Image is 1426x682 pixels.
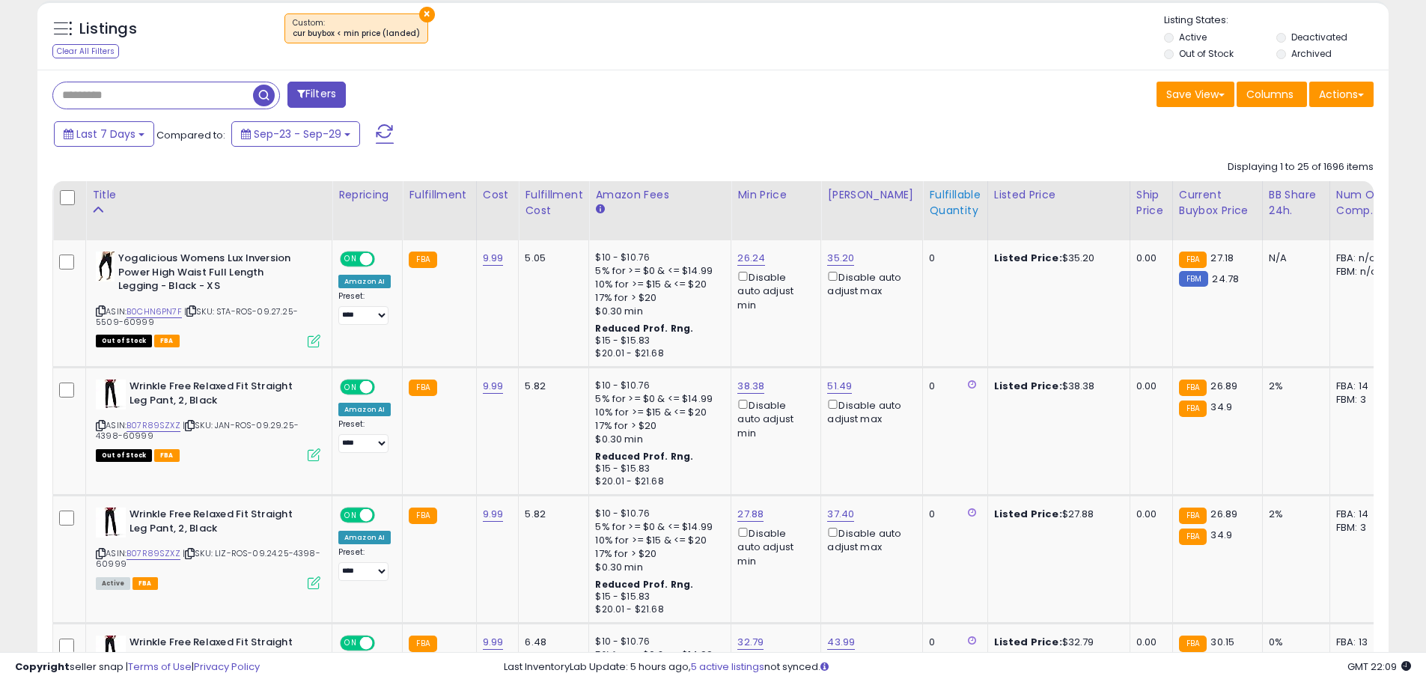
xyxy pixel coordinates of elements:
[525,187,582,219] div: Fulfillment Cost
[341,637,360,650] span: ON
[595,463,719,475] div: $15 - $15.83
[194,660,260,674] a: Privacy Policy
[595,561,719,574] div: $0.30 min
[96,449,152,462] span: All listings that are currently out of stock and unavailable for purchase on Amazon
[1212,272,1239,286] span: 24.78
[827,251,854,266] a: 35.20
[595,278,719,291] div: 10% for >= $15 & <= $20
[525,508,577,521] div: 5.82
[1228,160,1374,174] div: Displaying 1 to 25 of 1696 items
[994,380,1118,393] div: $38.38
[737,379,764,394] a: 38.38
[1179,47,1234,60] label: Out of Stock
[1269,636,1318,649] div: 0%
[1179,380,1207,396] small: FBA
[595,591,719,603] div: $15 - $15.83
[1309,82,1374,107] button: Actions
[595,433,719,446] div: $0.30 min
[1291,31,1347,43] label: Deactivated
[595,335,719,347] div: $15 - $15.83
[595,419,719,433] div: 17% for > $20
[96,305,298,328] span: | SKU: STA-ROS-09.27.25-5509-60999
[827,525,911,554] div: Disable auto adjust max
[595,322,693,335] b: Reduced Prof. Rng.
[96,547,320,570] span: | SKU: LIZ-ROS-09.24.25-4398-60999
[595,347,719,360] div: $20.01 - $21.68
[1210,635,1234,649] span: 30.15
[96,577,130,590] span: All listings currently available for purchase on Amazon
[127,419,180,432] a: B07R89SZXZ
[1179,252,1207,268] small: FBA
[1179,271,1208,287] small: FBM
[483,251,504,266] a: 9.99
[1336,252,1386,265] div: FBA: n/a
[287,82,346,108] button: Filters
[1269,252,1318,265] div: N/A
[737,525,809,568] div: Disable auto adjust min
[737,635,764,650] a: 32.79
[127,305,182,318] a: B0CHN6PN7F
[595,203,604,216] small: Amazon Fees.
[254,127,341,141] span: Sep-23 - Sep-29
[737,397,809,440] div: Disable auto adjust min
[338,547,391,581] div: Preset:
[595,475,719,488] div: $20.01 - $21.68
[409,252,436,268] small: FBA
[409,380,436,396] small: FBA
[595,520,719,534] div: 5% for >= $0 & <= $14.99
[1179,636,1207,652] small: FBA
[96,636,126,666] img: 31Wy7QUsEKL._SL40_.jpg
[118,252,300,297] b: Yogalicious Womens Lux Inversion Power High Waist Full Length Legging - Black - XS
[338,419,391,453] div: Preset:
[929,636,975,649] div: 0
[338,187,396,203] div: Repricing
[79,19,137,40] h5: Listings
[1136,187,1166,219] div: Ship Price
[341,381,360,394] span: ON
[132,577,158,590] span: FBA
[483,635,504,650] a: 9.99
[15,660,260,675] div: seller snap | |
[525,636,577,649] div: 6.48
[1179,529,1207,545] small: FBA
[827,269,911,298] div: Disable auto adjust max
[128,660,192,674] a: Terms of Use
[1179,187,1256,219] div: Current Buybox Price
[827,397,911,426] div: Disable auto adjust max
[338,291,391,325] div: Preset:
[595,603,719,616] div: $20.01 - $21.68
[595,578,693,591] b: Reduced Prof. Rng.
[595,508,719,520] div: $10 - $10.76
[52,44,119,58] div: Clear All Filters
[1210,251,1234,265] span: 27.18
[827,379,852,394] a: 51.49
[409,187,469,203] div: Fulfillment
[595,380,719,392] div: $10 - $10.76
[130,508,311,539] b: Wrinkle Free Relaxed Fit Straight Leg Pant, 2, Black
[130,636,311,667] b: Wrinkle Free Relaxed Fit Straight Leg Pant, 18 Short, Black
[76,127,135,141] span: Last 7 Days
[1136,636,1161,649] div: 0.00
[341,253,360,266] span: ON
[338,275,391,288] div: Amazon AI
[96,380,320,460] div: ASIN:
[827,187,916,203] div: [PERSON_NAME]
[1237,82,1307,107] button: Columns
[1336,636,1386,649] div: FBA: 13
[96,380,126,409] img: 31Wy7QUsEKL._SL40_.jpg
[373,381,397,394] span: OFF
[1246,87,1294,102] span: Columns
[1210,528,1232,542] span: 34.9
[1164,13,1389,28] p: Listing States:
[737,187,814,203] div: Min Price
[1336,521,1386,535] div: FBM: 3
[1179,401,1207,417] small: FBA
[130,380,311,411] b: Wrinkle Free Relaxed Fit Straight Leg Pant, 2, Black
[338,531,391,544] div: Amazon AI
[1269,187,1323,219] div: BB Share 24h.
[737,251,765,266] a: 26.24
[293,17,420,40] span: Custom:
[1136,252,1161,265] div: 0.00
[154,335,180,347] span: FBA
[595,636,719,648] div: $10 - $10.76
